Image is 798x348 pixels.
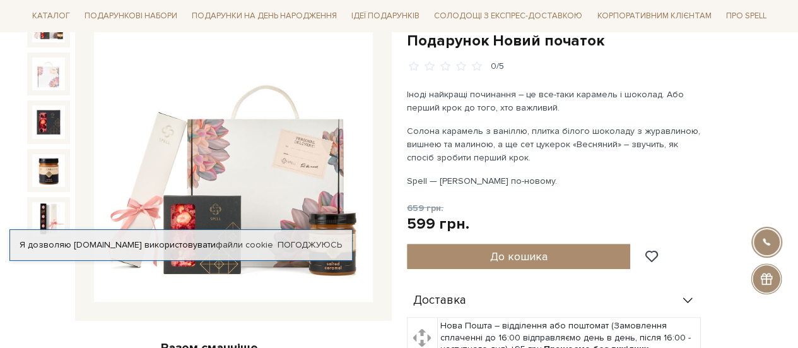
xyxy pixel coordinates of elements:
[592,6,716,26] a: Корпоративним клієнтам
[407,244,631,269] button: До кошика
[216,239,273,250] a: файли cookie
[490,249,547,263] span: До кошика
[407,88,703,114] p: Іноді найкращі починання – це все-таки карамель і шоколад. Або перший крок до того, хто важливий.
[278,239,342,251] a: Погоджуюсь
[429,5,587,27] a: Солодощі з експрес-доставкою
[491,61,504,73] div: 0/5
[32,105,65,138] img: Подарунок Новий початок
[32,154,65,187] img: Подарунок Новий початок
[27,6,75,26] a: Каталог
[32,202,65,235] img: Подарунок Новий початок
[407,214,469,234] div: 599 грн.
[10,239,352,251] div: Я дозволяю [DOMAIN_NAME] використовувати
[346,6,425,26] a: Ідеї подарунків
[413,295,466,306] span: Доставка
[187,6,342,26] a: Подарунки на День народження
[79,6,182,26] a: Подарункові набори
[407,124,703,164] p: Солона карамель з ваніллю, плитка білого шоколаду з журавлиною, вишнею та малиною, а ще сет цукер...
[407,174,703,188] p: Spell — [PERSON_NAME] по-новому.
[407,31,772,51] h1: Подарунок Новий початок
[407,203,443,213] span: 659 грн.
[720,6,771,26] a: Про Spell
[94,23,373,303] img: Подарунок Новий початок
[32,57,65,90] img: Подарунок Новий початок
